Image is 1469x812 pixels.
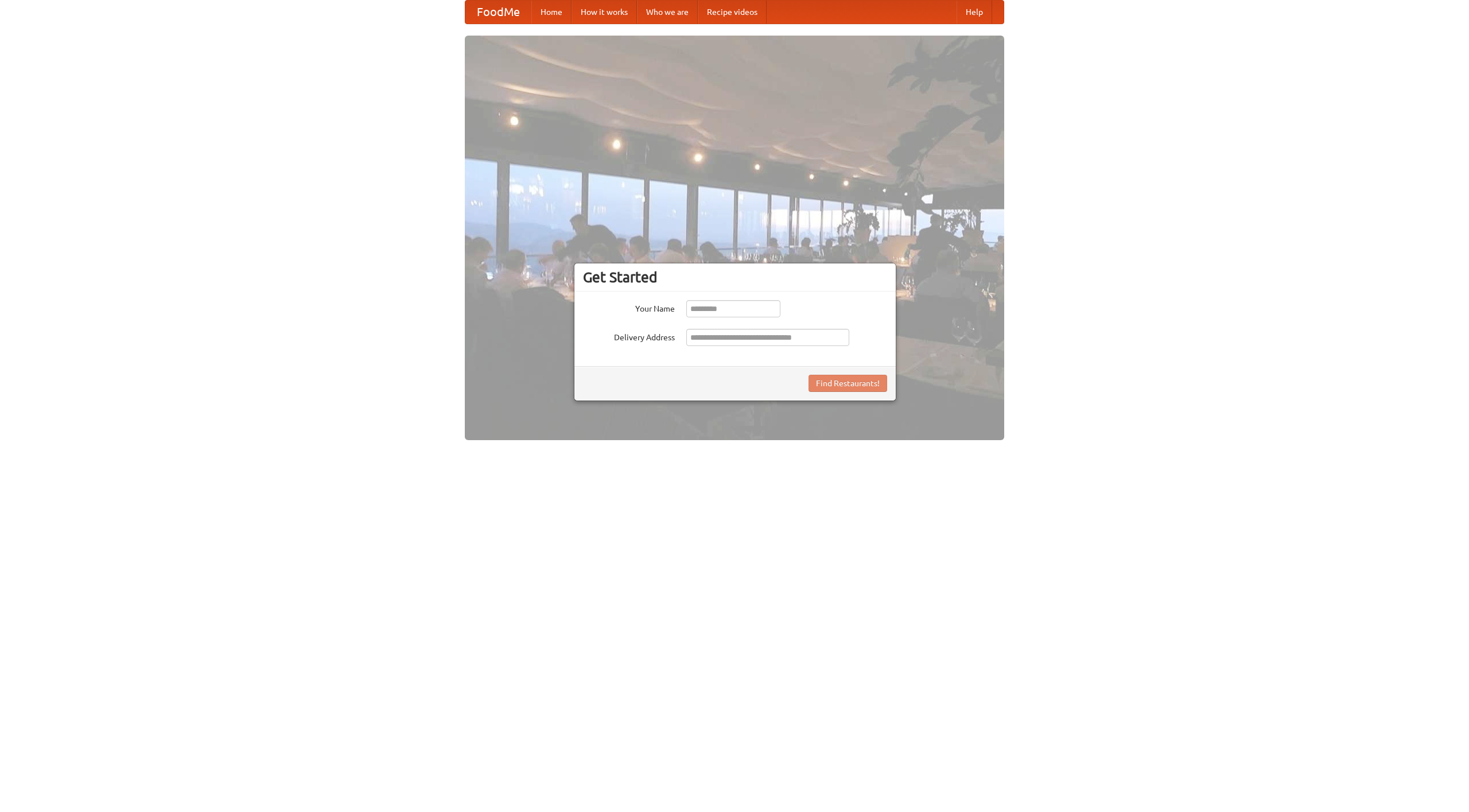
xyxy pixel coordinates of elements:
a: Home [531,1,572,24]
a: FoodMe [465,1,531,24]
label: Your Name [583,300,675,314]
button: Find Restaurants! [809,375,887,392]
label: Delivery Address [583,329,675,343]
a: Who we are [637,1,698,24]
a: Help [957,1,992,24]
a: Recipe videos [698,1,767,24]
h3: Get Started [583,269,887,286]
a: How it works [572,1,637,24]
